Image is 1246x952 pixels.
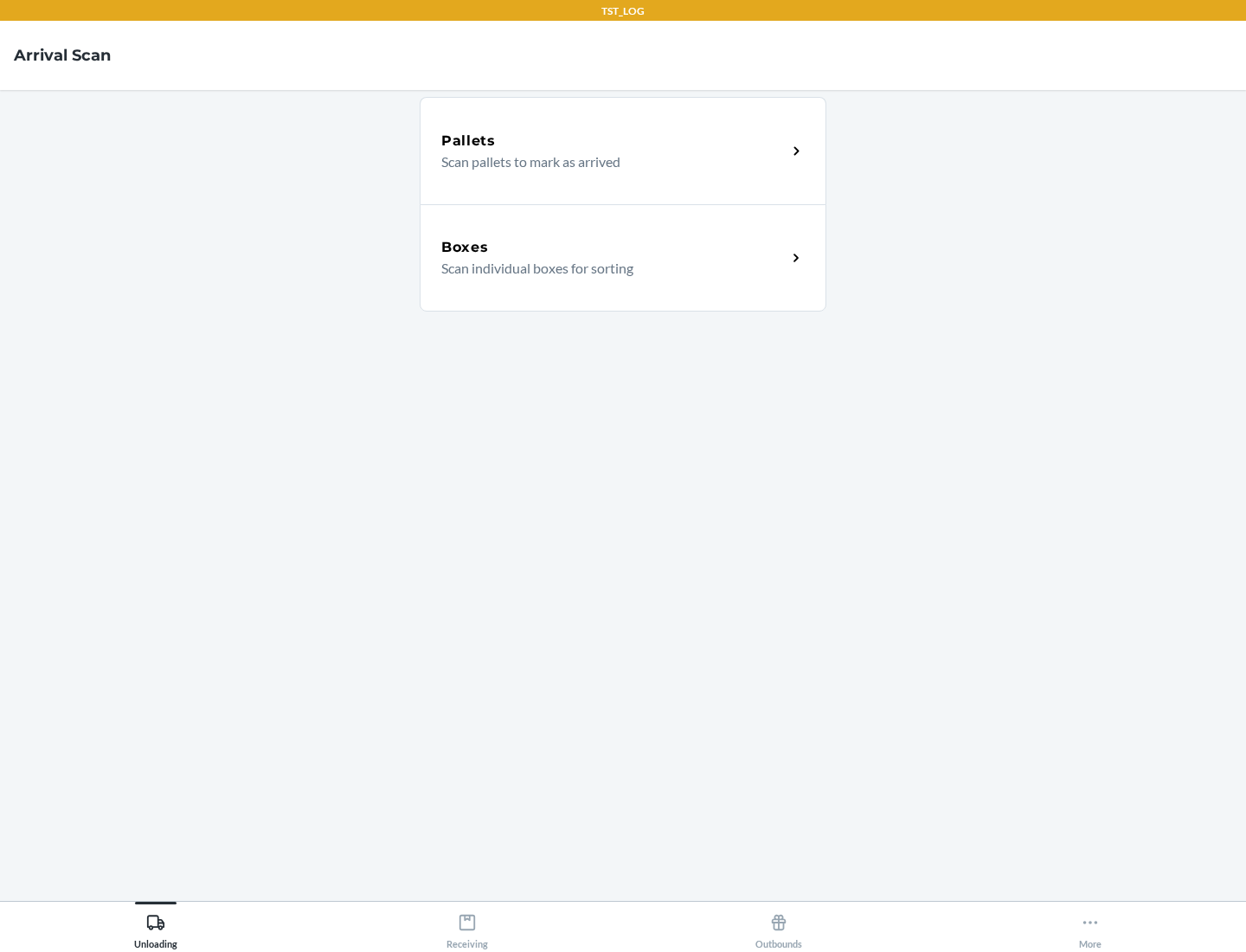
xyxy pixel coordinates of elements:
button: Receiving [311,902,623,949]
p: Scan individual boxes for sorting [441,258,773,279]
button: More [934,902,1246,949]
div: Receiving [446,906,488,949]
div: Outbounds [755,906,802,949]
h4: Arrival Scan [14,44,111,67]
p: TST_LOG [601,3,645,19]
div: More [1079,906,1101,949]
div: Unloading [134,906,177,949]
a: BoxesScan individual boxes for sorting [420,204,826,312]
h5: Boxes [441,237,489,258]
h5: Pallets [441,131,496,151]
p: Scan pallets to mark as arrived [441,151,773,172]
button: Outbounds [623,902,934,949]
a: PalletsScan pallets to mark as arrived [420,97,826,204]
